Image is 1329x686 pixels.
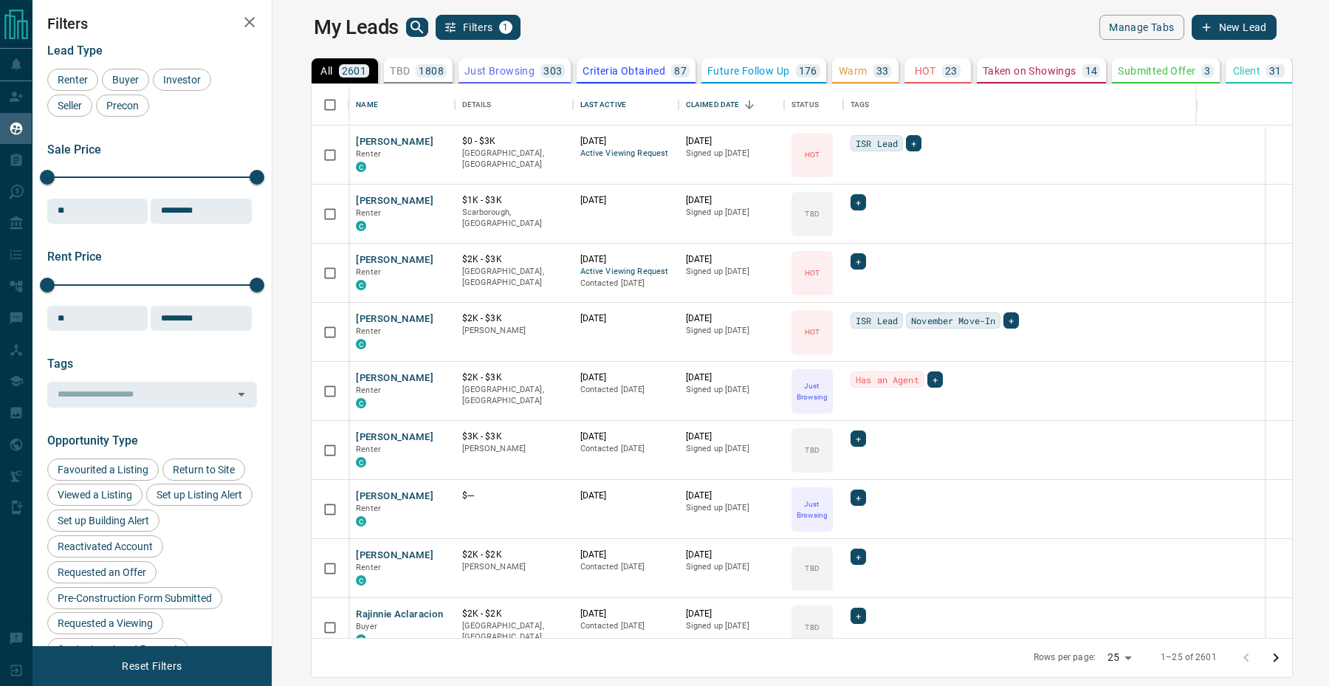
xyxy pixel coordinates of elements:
[47,459,159,481] div: Favourited a Listing
[674,66,687,76] p: 87
[915,66,936,76] p: HOT
[686,620,777,632] p: Signed up [DATE]
[739,95,760,115] button: Sort
[580,135,671,148] p: [DATE]
[356,549,433,563] button: [PERSON_NAME]
[356,149,381,159] span: Renter
[805,622,819,633] p: TBD
[462,371,566,384] p: $2K - $3K
[462,207,566,230] p: Scarborough, [GEOGRAPHIC_DATA]
[573,84,679,126] div: Last Active
[851,84,870,126] div: Tags
[356,385,381,395] span: Renter
[96,95,149,117] div: Precon
[356,504,381,513] span: Renter
[107,74,144,86] span: Buyer
[1192,15,1277,40] button: New Lead
[158,74,206,86] span: Investor
[1099,15,1184,40] button: Manage Tabs
[462,135,566,148] p: $0 - $3K
[686,312,777,325] p: [DATE]
[856,608,861,623] span: +
[52,489,137,501] span: Viewed a Listing
[856,254,861,269] span: +
[1261,643,1291,673] button: Go to next page
[1233,66,1260,76] p: Client
[52,617,158,629] span: Requested a Viewing
[686,443,777,455] p: Signed up [DATE]
[356,267,381,277] span: Renter
[231,384,252,405] button: Open
[805,208,819,219] p: TBD
[851,194,866,210] div: +
[1118,66,1195,76] p: Submitted Offer
[47,638,188,660] div: Contact an Agent Request
[793,380,831,402] p: Just Browsing
[686,384,777,396] p: Signed up [DATE]
[47,587,222,609] div: Pre-Construction Form Submitted
[679,84,784,126] div: Claimed Date
[462,84,492,126] div: Details
[580,148,671,160] span: Active Viewing Request
[1003,312,1019,329] div: +
[580,443,671,455] p: Contacted [DATE]
[47,44,103,58] span: Lead Type
[348,84,454,126] div: Name
[1204,66,1210,76] p: 3
[686,549,777,561] p: [DATE]
[52,464,154,476] span: Favourited a Listing
[580,312,671,325] p: [DATE]
[793,498,831,521] p: Just Browsing
[580,549,671,561] p: [DATE]
[356,445,381,454] span: Renter
[356,398,366,408] div: condos.ca
[686,502,777,514] p: Signed up [DATE]
[686,371,777,384] p: [DATE]
[580,253,671,266] p: [DATE]
[686,266,777,278] p: Signed up [DATE]
[390,66,410,76] p: TBD
[356,280,366,290] div: condos.ca
[153,69,211,91] div: Investor
[686,253,777,266] p: [DATE]
[686,608,777,620] p: [DATE]
[47,433,138,447] span: Opportunity Type
[356,608,443,622] button: Rajinnie Aclaracion
[876,66,889,76] p: 33
[162,459,245,481] div: Return to Site
[356,84,378,126] div: Name
[580,490,671,502] p: [DATE]
[462,384,566,407] p: [GEOGRAPHIC_DATA], [GEOGRAPHIC_DATA]
[707,66,789,76] p: Future Follow Up
[580,384,671,396] p: Contacted [DATE]
[856,136,898,151] span: ISR Lead
[933,372,938,387] span: +
[686,325,777,337] p: Signed up [DATE]
[805,445,819,456] p: TBD
[856,195,861,210] span: +
[320,66,332,76] p: All
[356,431,433,445] button: [PERSON_NAME]
[462,549,566,561] p: $2K - $2K
[356,194,433,208] button: [PERSON_NAME]
[580,561,671,573] p: Contacted [DATE]
[47,95,92,117] div: Seller
[462,608,566,620] p: $2K - $2K
[462,620,566,643] p: [GEOGRAPHIC_DATA], [GEOGRAPHIC_DATA]
[462,431,566,443] p: $3K - $3K
[1009,313,1014,328] span: +
[851,549,866,565] div: +
[1102,647,1137,668] div: 25
[686,490,777,502] p: [DATE]
[356,516,366,526] div: condos.ca
[462,325,566,337] p: [PERSON_NAME]
[462,148,566,171] p: [GEOGRAPHIC_DATA], [GEOGRAPHIC_DATA]
[580,608,671,620] p: [DATE]
[356,135,433,149] button: [PERSON_NAME]
[686,148,777,160] p: Signed up [DATE]
[462,312,566,325] p: $2K - $3K
[856,313,898,328] span: ISR Lead
[101,100,144,112] span: Precon
[945,66,958,76] p: 23
[102,69,149,91] div: Buyer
